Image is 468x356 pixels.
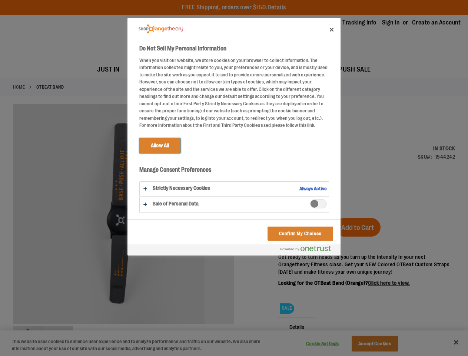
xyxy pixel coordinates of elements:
div: Company Logo [139,22,183,36]
img: Powered by OneTrust Opens in a new Tab [281,245,331,251]
img: Company Logo [139,24,183,34]
a: Powered by OneTrust Opens in a new Tab [281,245,337,255]
div: When you visit our website, we store cookies on your browser to collect information. The informat... [139,57,329,129]
div: Do Not Sell My Personal Information [127,18,341,256]
button: Close [323,22,340,38]
button: Allow All [139,138,180,153]
div: Preference center [127,18,341,256]
span: Sale of Personal Data [310,199,327,208]
button: Confirm My Choices [268,227,333,241]
h2: Do Not Sell My Personal Information [139,44,329,53]
h3: Manage Consent Preferences [139,166,329,178]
